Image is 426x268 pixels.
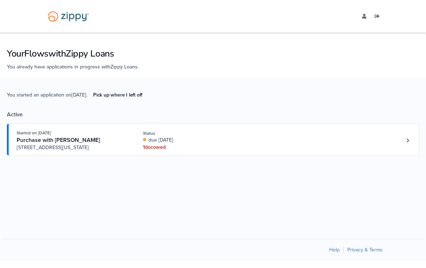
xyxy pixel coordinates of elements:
[143,144,239,151] div: 1 doc owed
[347,247,383,253] a: Privacy & Terms
[329,247,340,253] a: Help
[7,124,419,156] a: Open loan 4216347
[375,14,383,21] a: Log out
[17,137,100,144] span: Purchase with [PERSON_NAME]
[7,48,419,60] h1: Your Flows with Zippy Loans
[87,89,148,101] a: Pick up where I left off
[17,130,51,135] span: Started on [DATE]
[402,135,413,146] a: Loan number 4216347
[7,64,139,70] span: You already have applications in progress with Zippy Loans .
[43,8,93,25] img: Logo
[143,137,239,144] div: due [DATE]
[7,111,419,118] div: Active
[17,144,127,151] span: [STREET_ADDRESS][US_STATE]
[143,130,239,137] div: Status
[362,14,369,21] a: edit profile
[7,91,148,111] span: You started an application on [DATE] .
